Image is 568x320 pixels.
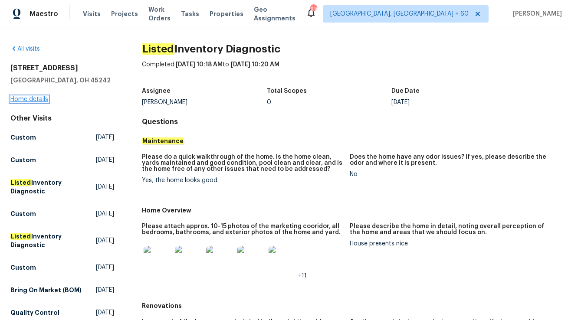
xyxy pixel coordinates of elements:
[181,11,199,17] span: Tasks
[142,118,558,126] h4: Questions
[142,99,266,105] div: [PERSON_NAME]
[148,5,171,23] span: Work Orders
[391,88,420,94] h5: Due Date
[210,10,243,18] span: Properties
[10,286,82,294] h5: Bring On Market (BOM)
[10,178,96,196] h5: Inventory Diagnostic
[142,206,558,215] h5: Home Overview
[142,45,558,53] h2: Inventory Diagnostic
[10,114,114,123] div: Other Visits
[142,154,343,172] h5: Please do a quick walkthrough of the home. Is the home clean, yards maintained and good condition...
[10,64,114,72] h2: [STREET_ADDRESS]
[96,156,114,164] span: [DATE]
[142,223,343,235] h5: Please attach approx. 10-15 photos of the marketing cooridor, all bedrooms, bathrooms, and exteri...
[10,260,114,275] a: Custom[DATE]
[10,175,114,199] a: ListedInventory Diagnostic[DATE]
[96,308,114,317] span: [DATE]
[10,233,31,240] em: Listed
[391,99,516,105] div: [DATE]
[142,43,174,55] em: Listed
[10,179,31,186] em: Listed
[96,263,114,272] span: [DATE]
[96,133,114,142] span: [DATE]
[96,209,114,218] span: [DATE]
[10,130,114,145] a: Custom[DATE]
[111,10,138,18] span: Projects
[10,229,114,253] a: ListedInventory Diagnostic[DATE]
[10,96,48,102] a: Home details
[142,137,184,144] em: Maintenance
[10,46,40,52] a: All visits
[330,10,469,18] span: [GEOGRAPHIC_DATA], [GEOGRAPHIC_DATA] + 60
[10,206,114,222] a: Custom[DATE]
[350,223,551,235] h5: Please describe the home in detail, noting overall perception of the home and areas that we shoul...
[298,273,307,279] span: +11
[10,282,114,298] a: Bring On Market (BOM)[DATE]
[142,177,343,183] div: Yes, the home looks good.
[10,152,114,168] a: Custom[DATE]
[310,5,316,14] div: 818
[350,154,551,166] h5: Does the home have any odor issues? If yes, please describe the odor and where it is present.
[10,263,36,272] h5: Custom
[10,133,36,142] h5: Custom
[10,76,114,85] h5: [GEOGRAPHIC_DATA], OH 45242
[176,62,223,68] span: [DATE] 10:18 AM
[10,232,96,249] h5: Inventory Diagnostic
[509,10,562,18] span: [PERSON_NAME]
[350,241,551,247] div: House presents nice
[267,88,307,94] h5: Total Scopes
[83,10,101,18] span: Visits
[350,171,551,177] div: No
[30,10,58,18] span: Maestro
[142,301,558,310] h5: Renovations
[142,60,558,83] div: Completed: to
[96,236,114,245] span: [DATE]
[10,308,59,317] h5: Quality Control
[96,183,114,191] span: [DATE]
[267,99,391,105] div: 0
[96,286,114,294] span: [DATE]
[10,156,36,164] h5: Custom
[142,88,171,94] h5: Assignee
[10,209,36,218] h5: Custom
[231,62,279,68] span: [DATE] 10:20 AM
[254,5,295,23] span: Geo Assignments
